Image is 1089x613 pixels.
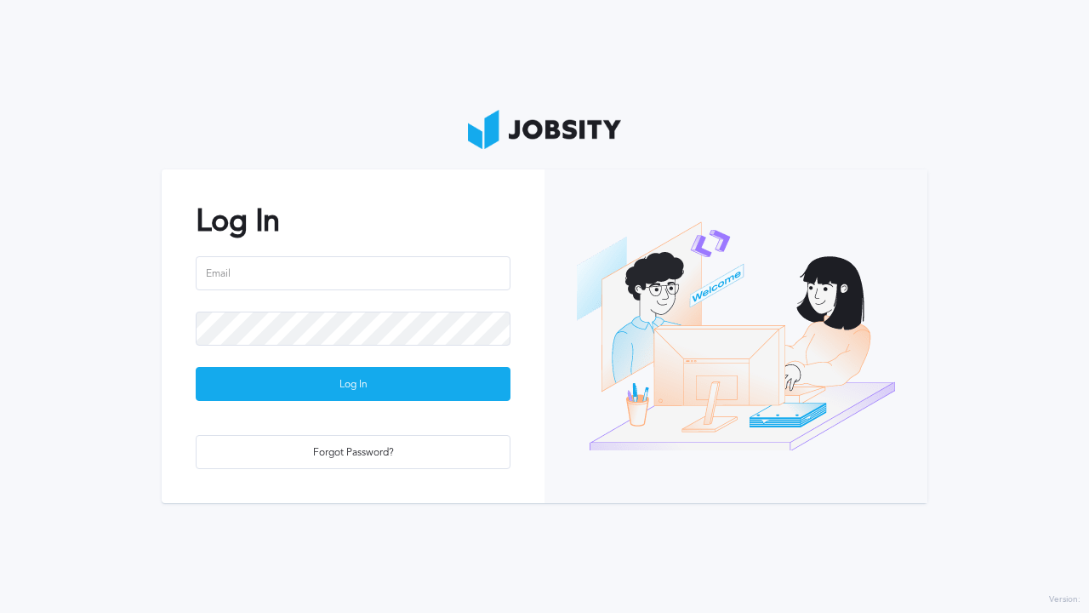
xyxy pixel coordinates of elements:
[196,435,510,469] button: Forgot Password?
[197,368,510,402] div: Log In
[196,203,510,238] h2: Log In
[196,367,510,401] button: Log In
[197,436,510,470] div: Forgot Password?
[1049,595,1080,605] label: Version:
[196,256,510,290] input: Email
